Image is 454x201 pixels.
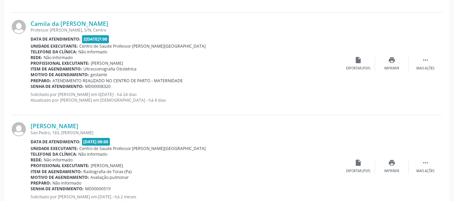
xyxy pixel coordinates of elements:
i:  [422,56,429,64]
span: Não informado [44,157,73,163]
span: ATENDIMENTO REALIZADO NO CENTRO DE PARTO - MATERNIDADE [52,78,183,84]
i: insert_drive_file [355,159,362,166]
b: Motivo de agendamento: [31,72,89,78]
b: Profissional executante: [31,163,89,168]
img: img [12,122,26,136]
span: MD00008320 [85,84,111,89]
span: 2[DATE]7:00 [82,35,109,43]
b: Item de agendamento: [31,66,82,72]
b: Senha de atendimento: [31,84,84,89]
span: Não informado [44,55,73,60]
b: Unidade executante: [31,146,78,151]
span: Radiografia de Torax (Pa) [83,169,132,174]
div: Mais ações [416,66,435,71]
span: gestante [90,72,107,78]
span: Centro de Saude Professor [PERSON_NAME][GEOGRAPHIC_DATA] [79,146,206,151]
img: img [12,20,26,34]
div: Imprimir [384,66,399,71]
div: Professor [PERSON_NAME], S/N, Centro [31,27,341,33]
div: Sao Pedro, 183, [PERSON_NAME] [31,130,341,136]
b: Rede: [31,157,42,163]
i: print [388,159,396,166]
i: print [388,56,396,64]
p: Solicitado por [PERSON_NAME] em 0[DATE] - há 24 dias Atualizado por [PERSON_NAME] em [DEMOGRAPHIC... [31,92,341,103]
a: [PERSON_NAME] [31,122,78,130]
span: Centro de Saude Professor [PERSON_NAME][GEOGRAPHIC_DATA] [79,43,206,49]
div: Imprimir [384,169,399,173]
div: Exportar (PDF) [346,66,370,71]
span: [PERSON_NAME] [91,60,123,66]
span: Não informado [78,151,107,157]
span: MD00000519 [85,186,111,192]
span: Não informado [52,180,81,186]
i:  [422,159,429,166]
div: Exportar (PDF) [346,169,370,173]
b: Item de agendamento: [31,169,82,174]
b: Rede: [31,55,42,60]
b: Telefone da clínica: [31,151,77,157]
span: Não informado [78,49,107,55]
b: Data de atendimento: [31,139,81,145]
b: Unidade executante: [31,43,78,49]
b: Profissional executante: [31,60,89,66]
b: Preparo: [31,180,51,186]
b: Telefone da clínica: [31,49,77,55]
b: Senha de atendimento: [31,186,84,192]
div: Mais ações [416,169,435,173]
b: Motivo de agendamento: [31,174,89,180]
span: Avaliação pulmonar [90,174,129,180]
i: insert_drive_file [355,56,362,64]
span: Ultrassonografia Obstetrica [83,66,136,72]
b: Data de atendimento: [31,36,81,42]
span: [PERSON_NAME] [91,163,123,168]
a: Camila da [PERSON_NAME] [31,20,108,27]
b: Preparo: [31,78,51,84]
span: [DATE] 08:00 [82,138,110,146]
